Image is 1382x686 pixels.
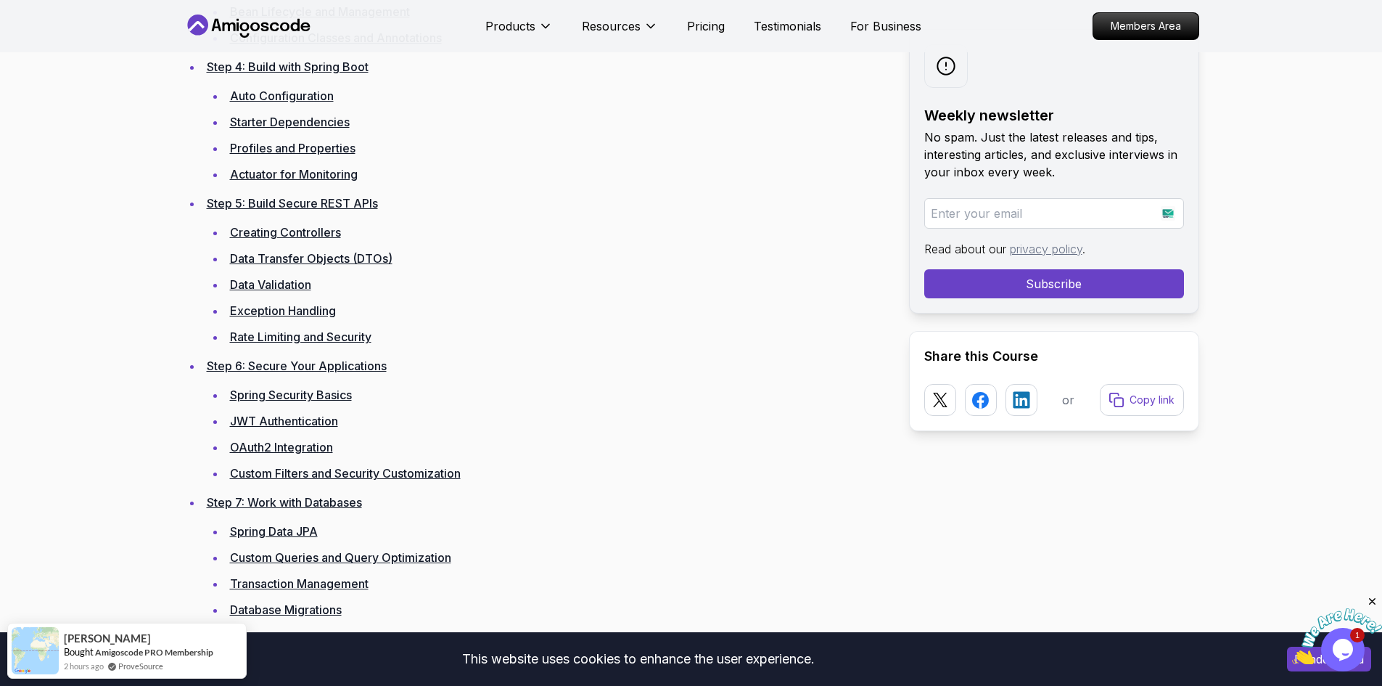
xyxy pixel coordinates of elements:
p: Copy link [1130,393,1175,407]
a: Data Transfer Objects (DTOs) [230,251,392,266]
span: Bought [64,646,94,658]
p: Read about our . [924,240,1184,258]
a: Step 6: Secure Your Applications [207,359,387,373]
span: 2 hours ago [64,660,104,672]
a: Exception Handling [230,303,336,318]
a: Creating Controllers [230,225,341,240]
p: Members Area [1093,13,1198,39]
a: Custom Queries and Query Optimization [230,550,451,565]
p: Products [485,17,535,35]
h2: Weekly newsletter [924,105,1184,126]
p: Resources [582,17,641,35]
a: Members Area [1093,12,1199,40]
a: Step 4: Build with Spring Boot [207,60,369,74]
a: Auto Configuration [230,89,334,103]
a: ProveSource [118,660,163,672]
a: Testimonials [754,17,821,35]
a: Transaction Management [230,576,369,591]
a: Database Migrations [230,603,342,617]
a: Spring Security Basics [230,388,352,402]
button: Subscribe [924,269,1184,298]
h2: Share this Course [924,346,1184,367]
a: Actuator for Monitoring [230,167,358,181]
button: Products [485,17,553,46]
a: Step 8: Testing Best Practices [207,632,370,646]
p: No spam. Just the latest releases and tips, interesting articles, and exclusive interviews in you... [924,128,1184,181]
a: Starter Dependencies [230,115,350,129]
a: JWT Authentication [230,414,338,428]
a: Step 7: Work with Databases [207,495,362,510]
a: Pricing [687,17,725,35]
a: For Business [850,17,921,35]
a: Rate Limiting and Security [230,330,371,344]
iframe: chat widget [1292,595,1382,664]
span: [PERSON_NAME] [64,632,151,645]
a: privacy policy [1010,242,1082,256]
a: Data Validation [230,277,311,292]
p: or [1062,391,1074,409]
button: Resources [582,17,658,46]
input: Enter your email [924,198,1184,229]
a: Spring Data JPA [230,524,318,539]
button: Copy link [1100,384,1184,416]
a: Step 5: Build Secure REST APIs [207,196,378,211]
button: Accept cookies [1287,647,1371,671]
a: OAuth2 Integration [230,440,333,454]
img: provesource social proof notification image [12,627,59,674]
a: Amigoscode PRO Membership [95,647,213,658]
a: Custom Filters and Security Customization [230,466,461,481]
div: This website uses cookies to enhance the user experience. [11,643,1265,675]
a: Profiles and Properties [230,141,355,155]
